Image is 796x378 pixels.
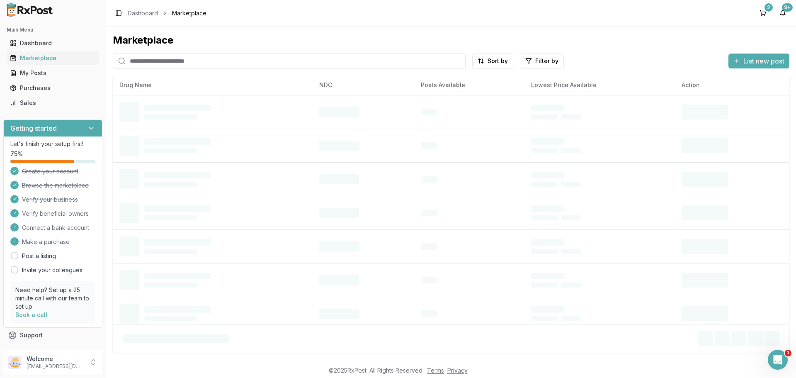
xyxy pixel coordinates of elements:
[764,3,773,12] div: 2
[728,58,789,66] a: List new post
[728,54,789,68] button: List new post
[128,9,206,17] nav: breadcrumb
[10,84,96,92] div: Purchases
[22,224,89,232] span: Connect a bank account
[15,311,47,318] a: Book a call
[3,328,102,343] button: Support
[10,140,95,148] p: Let's finish your setup first!
[3,37,102,50] button: Dashboard
[7,27,99,33] h2: Main Menu
[3,66,102,80] button: My Posts
[7,66,99,80] a: My Posts
[3,343,102,358] button: Feedback
[3,3,56,17] img: RxPost Logo
[7,51,99,66] a: Marketplace
[520,54,564,68] button: Filter by
[27,363,84,370] p: [EMAIL_ADDRESS][DOMAIN_NAME]
[10,123,57,133] h3: Getting started
[22,181,89,190] span: Browse the marketplace
[7,36,99,51] a: Dashboard
[8,356,22,369] img: User avatar
[22,266,83,274] a: Invite your colleagues
[22,167,78,176] span: Create your account
[488,57,508,65] span: Sort by
[128,9,158,17] a: Dashboard
[7,95,99,110] a: Sales
[447,367,468,374] a: Privacy
[785,350,791,356] span: 1
[3,81,102,95] button: Purchases
[3,96,102,110] button: Sales
[776,7,789,20] button: 9+
[22,238,70,246] span: Make a purchase
[535,57,558,65] span: Filter by
[172,9,206,17] span: Marketplace
[22,210,89,218] span: Verify beneficial owners
[22,252,56,260] a: Post a listing
[756,7,769,20] button: 2
[782,3,793,12] div: 9+
[10,150,23,158] span: 75 %
[7,80,99,95] a: Purchases
[27,355,84,363] p: Welcome
[113,75,313,95] th: Drug Name
[675,75,789,95] th: Action
[10,69,96,77] div: My Posts
[768,350,788,370] iframe: Intercom live chat
[414,75,524,95] th: Posts Available
[10,54,96,62] div: Marketplace
[113,34,789,47] div: Marketplace
[313,75,414,95] th: NDC
[472,54,513,68] button: Sort by
[10,39,96,47] div: Dashboard
[10,99,96,107] div: Sales
[20,346,48,354] span: Feedback
[427,367,444,374] a: Terms
[22,195,78,204] span: Verify your business
[524,75,675,95] th: Lowest Price Available
[743,56,784,66] span: List new post
[15,286,90,311] p: Need help? Set up a 25 minute call with our team to set up.
[3,51,102,65] button: Marketplace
